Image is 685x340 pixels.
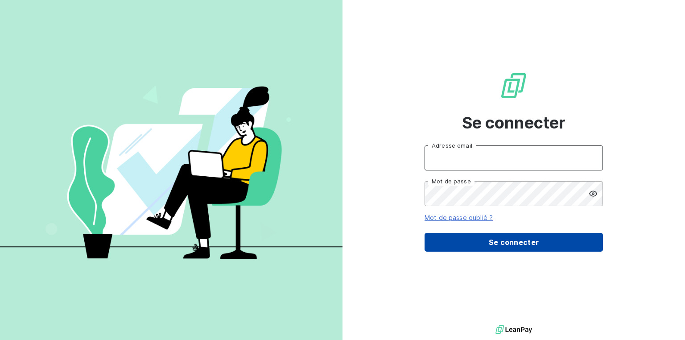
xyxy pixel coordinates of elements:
img: Logo LeanPay [499,71,528,100]
input: placeholder [425,145,603,170]
span: Se connecter [462,111,566,135]
a: Mot de passe oublié ? [425,214,493,221]
button: Se connecter [425,233,603,252]
img: logo [495,323,532,336]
